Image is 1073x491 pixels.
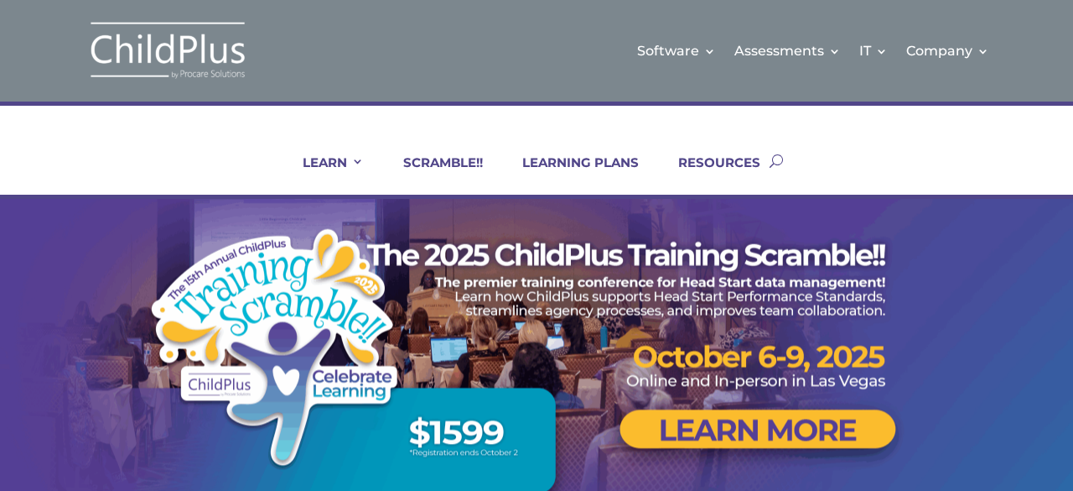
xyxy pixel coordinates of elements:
a: LEARNING PLANS [501,154,639,195]
a: RESOURCES [657,154,760,195]
a: SCRAMBLE!! [382,154,483,195]
a: Assessments [734,17,841,85]
a: Software [637,17,716,85]
a: LEARN [282,154,364,195]
a: Company [906,17,989,85]
a: IT [859,17,888,85]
